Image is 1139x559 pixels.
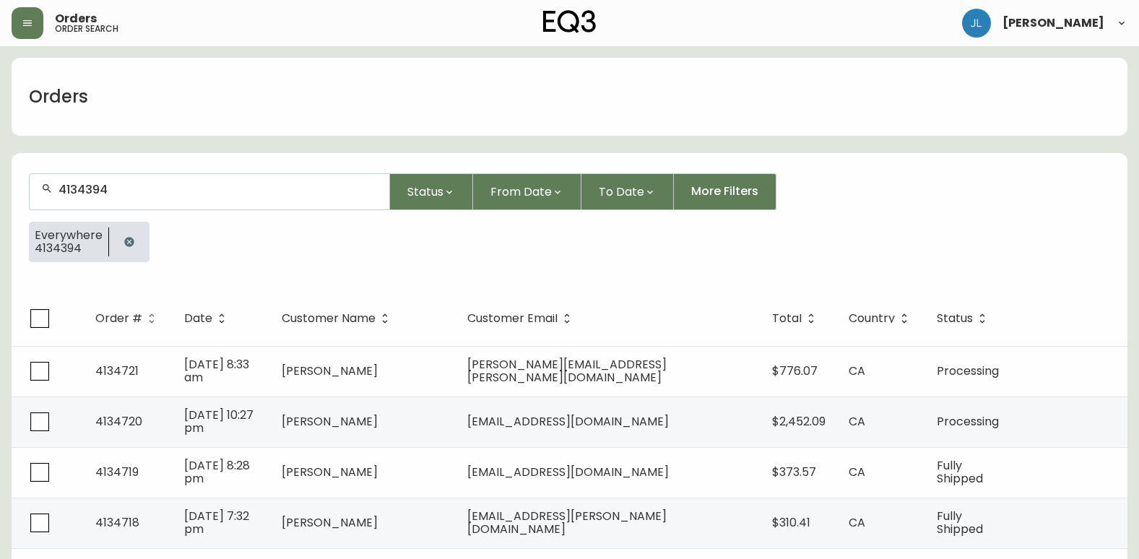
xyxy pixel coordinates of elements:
span: Status [937,312,992,325]
span: From Date [490,183,552,201]
span: [DATE] 8:28 pm [184,457,250,487]
span: Customer Email [467,314,558,323]
span: CA [849,514,865,531]
span: 4134718 [95,514,139,531]
span: Orders [55,13,97,25]
span: Fully Shipped [937,508,983,537]
span: Processing [937,363,999,379]
span: Customer Email [467,312,576,325]
img: logo [543,10,597,33]
span: Total [772,314,802,323]
span: Country [849,314,895,323]
span: Country [849,312,914,325]
span: Status [407,183,443,201]
span: [DATE] 10:27 pm [184,407,254,436]
h1: Orders [29,84,88,109]
span: 4134720 [95,413,142,430]
span: Customer Name [282,314,376,323]
span: CA [849,363,865,379]
span: $310.41 [772,514,810,531]
span: Customer Name [282,312,394,325]
span: CA [849,464,865,480]
h5: order search [55,25,118,33]
span: [PERSON_NAME] [282,464,378,480]
button: Status [390,173,473,210]
span: [EMAIL_ADDRESS][DOMAIN_NAME] [467,413,669,430]
span: 4134394 [35,242,103,255]
span: 4134719 [95,464,139,480]
span: Everywhere [35,229,103,242]
span: [EMAIL_ADDRESS][DOMAIN_NAME] [467,464,669,480]
span: Date [184,312,231,325]
span: [DATE] 7:32 pm [184,508,249,537]
button: To Date [581,173,674,210]
button: More Filters [674,173,776,210]
span: To Date [599,183,644,201]
span: [DATE] 8:33 am [184,356,249,386]
span: More Filters [691,183,758,199]
span: Status [937,314,973,323]
span: Fully Shipped [937,457,983,487]
span: Order # [95,312,161,325]
span: Date [184,314,212,323]
span: Order # [95,314,142,323]
input: Search [59,183,378,196]
button: From Date [473,173,581,210]
span: [PERSON_NAME] [1002,17,1104,29]
span: [PERSON_NAME] [282,413,378,430]
span: [EMAIL_ADDRESS][PERSON_NAME][DOMAIN_NAME] [467,508,667,537]
span: Total [772,312,820,325]
span: Processing [937,413,999,430]
span: [PERSON_NAME] [282,363,378,379]
span: $776.07 [772,363,818,379]
span: [PERSON_NAME][EMAIL_ADDRESS][PERSON_NAME][DOMAIN_NAME] [467,356,667,386]
span: CA [849,413,865,430]
span: 4134721 [95,363,139,379]
span: [PERSON_NAME] [282,514,378,531]
span: $2,452.09 [772,413,826,430]
img: 1c9c23e2a847dab86f8017579b61559c [962,9,991,38]
span: $373.57 [772,464,816,480]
